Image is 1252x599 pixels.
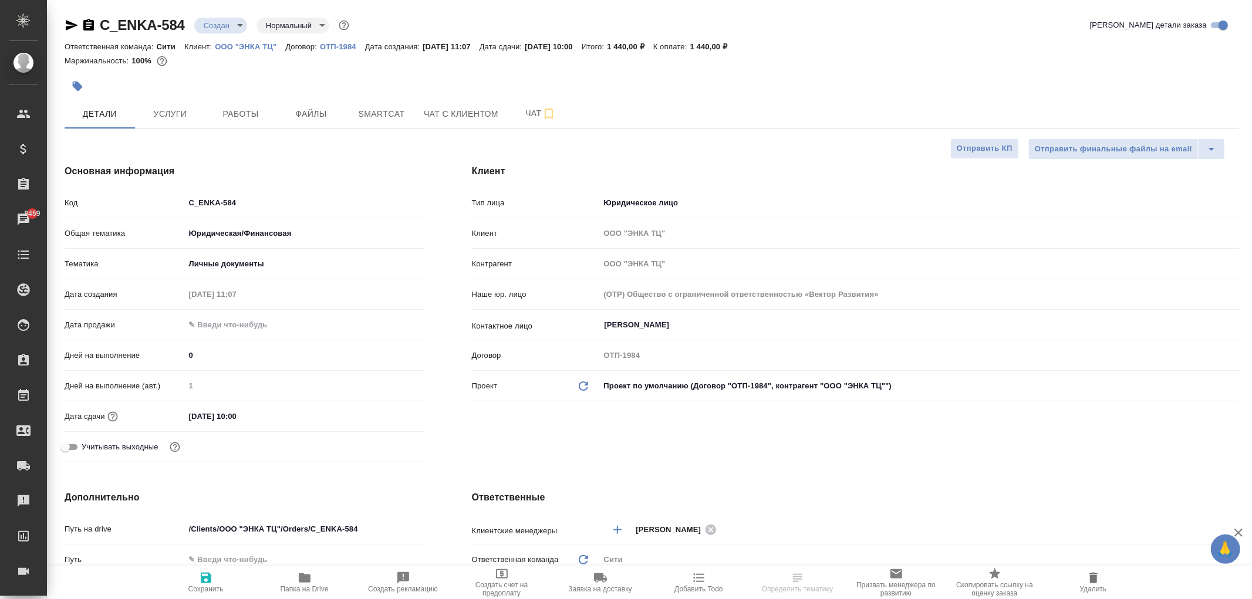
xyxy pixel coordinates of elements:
[185,194,425,211] input: ✎ Введи что-нибудь
[215,42,285,51] p: ООО "ЭНКА ТЦ"
[65,56,131,65] p: Маржинальность:
[65,350,185,361] p: Дней на выполнение
[1216,537,1236,561] span: 🙏
[65,380,185,392] p: Дней на выполнение (авт.)
[946,566,1044,599] button: Скопировать ссылку на оценку заказа
[194,18,247,33] div: Создан
[65,289,185,300] p: Дата создания
[65,258,185,270] p: Тематика
[200,21,233,31] button: Создан
[1090,19,1207,31] span: [PERSON_NAME] детали заказа
[65,523,185,535] p: Путь на drive
[3,205,44,234] a: 8459
[600,550,1239,570] div: Сити
[568,585,632,593] span: Заявка на доставку
[212,107,269,121] span: Работы
[185,551,425,568] input: ✎ Введи что-нибудь
[847,566,946,599] button: Призвать менеджера по развитию
[472,228,600,239] p: Клиент
[354,566,453,599] button: Создать рекламацию
[185,316,288,333] input: ✎ Введи что-нибудь
[157,566,255,599] button: Сохранить
[472,554,559,566] p: Ответственная команда
[65,42,157,51] p: Ответственная команда:
[285,42,320,51] p: Договор:
[603,516,632,544] button: Добавить менеджера
[72,107,128,121] span: Детали
[257,18,329,33] div: Создан
[65,18,79,32] button: Скопировать ссылку для ЯМессенджера
[185,347,425,364] input: ✎ Введи что-нибудь
[472,197,600,209] p: Тип лица
[262,21,315,31] button: Нормальный
[1211,534,1240,564] button: 🙏
[636,524,708,536] span: [PERSON_NAME]
[368,585,438,593] span: Создать рекламацию
[185,377,425,394] input: Пустое поле
[854,581,939,597] span: Призвать менеджера по развитию
[184,42,215,51] p: Клиент:
[674,585,723,593] span: Добавить Todo
[600,347,1239,364] input: Пустое поле
[1028,138,1225,160] div: split button
[1080,585,1107,593] span: Удалить
[65,73,90,99] button: Добавить тэг
[185,286,288,303] input: Пустое поле
[1044,566,1143,599] button: Удалить
[185,254,425,274] div: Личные документы
[142,107,198,121] span: Услуги
[65,554,185,566] p: Путь
[460,581,544,597] span: Создать счет на предоплату
[480,42,525,51] p: Дата сдачи:
[472,164,1239,178] h4: Клиент
[82,18,96,32] button: Скопировать ссылку
[1233,324,1235,326] button: Open
[255,566,354,599] button: Папка на Drive
[157,42,184,51] p: Сити
[551,566,650,599] button: Заявка на доставку
[185,520,425,537] input: ✎ Введи что-нибудь
[424,107,498,121] span: Чат с клиентом
[65,490,425,505] h4: Дополнительно
[600,376,1239,396] div: Проект по умолчанию (Договор "ОТП-1984", контрагент "ООО "ЭНКА ТЦ"")
[472,525,600,537] p: Клиентские менеджеры
[653,42,690,51] p: К оплате:
[65,164,425,178] h4: Основная информация
[17,208,47,219] span: 8459
[600,286,1239,303] input: Пустое поле
[472,350,600,361] p: Договор
[336,18,352,33] button: Доп статусы указывают на важность/срочность заказа
[283,107,339,121] span: Файлы
[600,193,1239,213] div: Юридическое лицо
[423,42,480,51] p: [DATE] 11:07
[650,566,748,599] button: Добавить Todo
[472,320,600,332] p: Контактное лицо
[167,439,183,455] button: Выбери, если сб и вс нужно считать рабочими днями для выполнения заказа.
[1035,143,1192,156] span: Отправить финальные файлы на email
[105,409,120,424] button: Если добавить услуги и заполнить их объемом, то дата рассчитается автоматически
[953,581,1037,597] span: Скопировать ссылку на оценку заказа
[100,17,185,33] a: C_ENKA-584
[65,411,105,422] p: Дата сдачи
[154,53,170,69] button: 0.00 RUB;
[365,42,423,51] p: Дата создания:
[748,566,847,599] button: Определить тематику
[636,522,721,537] div: [PERSON_NAME]
[65,197,185,209] p: Код
[950,138,1019,159] button: Отправить КП
[472,490,1239,505] h4: Ответственные
[607,42,653,51] p: 1 440,00 ₽
[320,41,365,51] a: ОТП-1984
[215,41,285,51] a: ООО "ЭНКА ТЦ"
[1028,138,1199,160] button: Отправить финальные файлы на email
[512,106,569,121] span: Чат
[957,142,1013,155] span: Отправить КП
[453,566,551,599] button: Создать счет на предоплату
[525,42,582,51] p: [DATE] 10:00
[472,380,498,392] p: Проект
[600,225,1239,242] input: Пустое поле
[762,585,833,593] span: Определить тематику
[185,408,288,425] input: ✎ Введи что-нибудь
[600,255,1239,272] input: Пустое поле
[542,107,556,121] svg: Подписаться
